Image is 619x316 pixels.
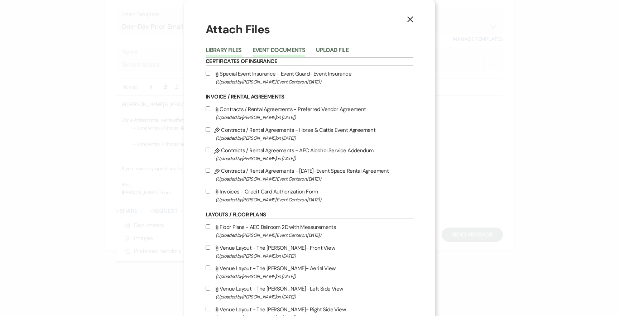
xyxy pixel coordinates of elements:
[206,127,210,132] input: Contracts / Rental Agreements - Horse & Cattle Event Agreement(Uploaded by[PERSON_NAME]on [DATE])
[206,148,210,152] input: Contracts / Rental Agreements - AEC Alcohol Service Addendum(Uploaded by[PERSON_NAME]on [DATE])
[206,265,210,270] input: Venue Layout - The [PERSON_NAME]- Aerial View(Uploaded by[PERSON_NAME]on [DATE])
[206,47,242,57] button: Library Files
[206,125,413,142] label: Contracts / Rental Agreements - Horse & Cattle Event Agreement
[216,252,413,260] span: (Uploaded by [PERSON_NAME] on [DATE] )
[216,272,413,281] span: (Uploaded by [PERSON_NAME] on [DATE] )
[216,154,413,163] span: (Uploaded by [PERSON_NAME] on [DATE] )
[216,293,413,301] span: (Uploaded by [PERSON_NAME] on [DATE] )
[206,71,210,76] input: Special Event Insurance - Event Guard- Event Insurance(Uploaded by[PERSON_NAME] Event Centeron [D...
[206,146,413,163] label: Contracts / Rental Agreements - AEC Alcohol Service Addendum
[216,78,413,86] span: (Uploaded by [PERSON_NAME] Event Center on [DATE] )
[216,196,413,204] span: (Uploaded by [PERSON_NAME] Event Center on [DATE] )
[216,113,413,121] span: (Uploaded by [PERSON_NAME] on [DATE] )
[206,211,413,219] h6: Layouts / Floor Plans
[206,243,413,260] label: Venue Layout - The [PERSON_NAME]- Front View
[206,21,413,38] h1: Attach Files
[216,134,413,142] span: (Uploaded by [PERSON_NAME] on [DATE] )
[206,286,210,291] input: Venue Layout - The [PERSON_NAME]- Left Side View(Uploaded by[PERSON_NAME]on [DATE])
[206,93,413,101] h6: Invoice / Rental Agreements
[206,105,413,121] label: Contracts / Rental Agreements - Preferred Vendor Agreement
[206,106,210,111] input: Contracts / Rental Agreements - Preferred Vendor Agreement(Uploaded by[PERSON_NAME]on [DATE])
[206,189,210,193] input: Invoices - Credit Card Authorization Form(Uploaded by[PERSON_NAME] Event Centeron [DATE])
[206,264,413,281] label: Venue Layout - The [PERSON_NAME]- Aerial View
[206,245,210,250] input: Venue Layout - The [PERSON_NAME]- Front View(Uploaded by[PERSON_NAME]on [DATE])
[206,187,413,204] label: Invoices - Credit Card Authorization Form
[253,47,305,57] button: Event Documents
[206,168,210,173] input: Contracts / Rental Agreements - [DATE]-Event Space Rental Agreement(Uploaded by[PERSON_NAME] Even...
[206,222,413,239] label: Floor Plans - AEC Ballroom 2D with Measurements
[216,231,413,239] span: (Uploaded by [PERSON_NAME] Event Center on [DATE] )
[216,175,413,183] span: (Uploaded by [PERSON_NAME] Event Center on [DATE] )
[206,307,210,311] input: Venue Layout - The [PERSON_NAME]- Right Side View(Uploaded by[PERSON_NAME]on [DATE])
[206,58,413,66] h6: Certificates of Insurance
[316,47,349,57] button: Upload File
[206,69,413,86] label: Special Event Insurance - Event Guard- Event Insurance
[206,284,413,301] label: Venue Layout - The [PERSON_NAME]- Left Side View
[206,224,210,229] input: Floor Plans - AEC Ballroom 2D with Measurements(Uploaded by[PERSON_NAME] Event Centeron [DATE])
[206,166,413,183] label: Contracts / Rental Agreements - [DATE]-Event Space Rental Agreement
